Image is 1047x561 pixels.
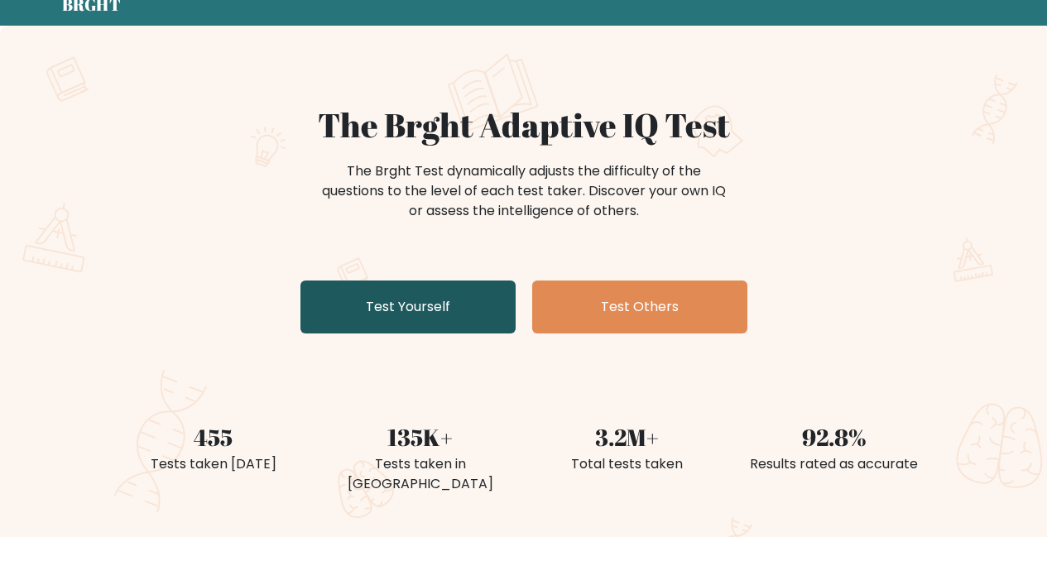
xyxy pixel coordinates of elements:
[327,454,514,494] div: Tests taken in [GEOGRAPHIC_DATA]
[327,420,514,454] div: 135K+
[120,105,928,145] h1: The Brght Adaptive IQ Test
[120,420,307,454] div: 455
[317,161,731,221] div: The Brght Test dynamically adjusts the difficulty of the questions to the level of each test take...
[534,420,721,454] div: 3.2M+
[741,454,928,474] div: Results rated as accurate
[120,454,307,474] div: Tests taken [DATE]
[532,280,747,333] a: Test Others
[300,280,516,333] a: Test Yourself
[534,454,721,474] div: Total tests taken
[741,420,928,454] div: 92.8%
